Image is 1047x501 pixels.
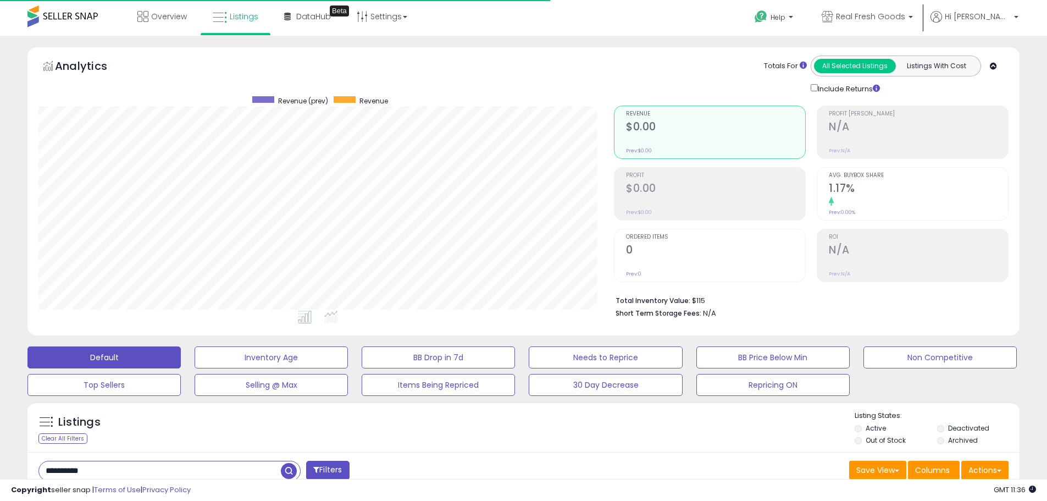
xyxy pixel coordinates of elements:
b: Short Term Storage Fees: [616,309,701,318]
b: Total Inventory Value: [616,296,690,305]
span: Profit [626,173,805,179]
span: Overview [151,11,187,22]
span: Revenue [359,96,388,106]
span: 2025-08-12 11:36 GMT [994,485,1036,495]
h2: 1.17% [829,182,1008,197]
span: Revenue (prev) [278,96,328,106]
h2: $0.00 [626,120,805,135]
strong: Copyright [11,485,51,495]
small: Prev: $0.00 [626,147,652,154]
label: Active [866,423,886,433]
small: Prev: N/A [829,271,850,277]
button: Actions [961,461,1009,480]
h2: N/A [829,120,1008,135]
div: Include Returns [802,82,893,95]
p: Listing States: [855,411,1020,421]
button: Default [27,346,181,368]
a: Hi [PERSON_NAME] [930,11,1018,36]
span: Columns [915,465,950,476]
button: BB Price Below Min [696,346,850,368]
div: seller snap | | [11,485,191,496]
span: N/A [703,308,716,318]
button: Columns [908,461,960,480]
small: Prev: N/A [829,147,850,154]
a: Terms of Use [94,485,141,495]
span: Help [771,13,785,22]
li: $115 [616,293,1000,306]
button: Top Sellers [27,374,181,396]
h5: Analytics [55,58,129,76]
small: Prev: 0 [626,271,641,277]
h5: Listings [58,415,101,430]
span: Listings [230,11,258,22]
label: Archived [948,436,978,445]
span: Hi [PERSON_NAME] [945,11,1011,22]
a: Privacy Policy [142,485,191,495]
span: Profit [PERSON_NAME] [829,111,1008,117]
div: Tooltip anchor [330,5,349,16]
small: Prev: 0.00% [829,209,855,216]
button: Inventory Age [195,346,348,368]
button: Repricing ON [696,374,850,396]
div: Totals For [764,61,807,71]
button: Non Competitive [863,346,1017,368]
button: All Selected Listings [814,59,896,73]
button: Filters [306,461,349,480]
label: Deactivated [948,423,989,433]
span: Avg. Buybox Share [829,173,1008,179]
a: Help [746,2,804,36]
span: ROI [829,234,1008,240]
span: DataHub [296,11,331,22]
button: Selling @ Max [195,374,348,396]
button: BB Drop in 7d [362,346,515,368]
h2: $0.00 [626,182,805,197]
button: Items Being Repriced [362,374,515,396]
span: Revenue [626,111,805,117]
div: Clear All Filters [38,433,87,444]
h2: 0 [626,244,805,258]
h2: N/A [829,244,1008,258]
span: Real Fresh Goods [836,11,905,22]
button: Save View [849,461,906,480]
span: Ordered Items [626,234,805,240]
button: Needs to Reprice [529,346,682,368]
label: Out of Stock [866,436,906,445]
button: Listings With Cost [895,59,977,73]
button: 30 Day Decrease [529,374,682,396]
i: Get Help [754,10,768,24]
small: Prev: $0.00 [626,209,652,216]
